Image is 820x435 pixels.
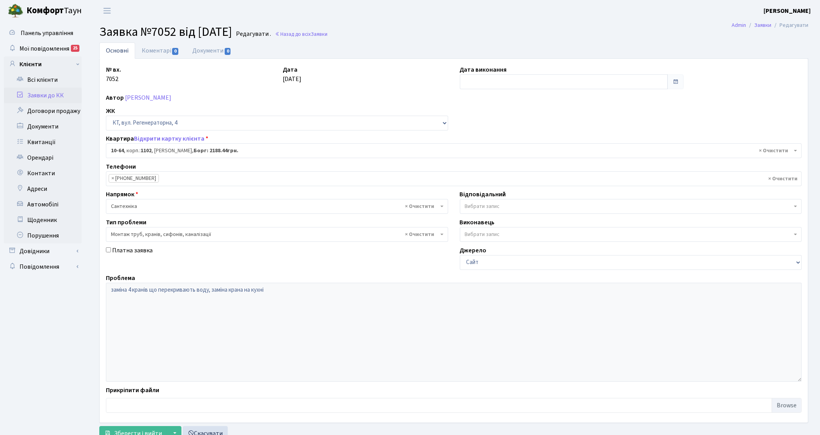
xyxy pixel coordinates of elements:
[4,103,82,119] a: Договори продажу
[4,150,82,166] a: Орендарі
[771,21,808,30] li: Редагувати
[172,48,178,55] span: 0
[106,273,135,283] label: Проблема
[111,147,124,155] b: 10-64
[19,44,69,53] span: Мої повідомлення
[106,190,138,199] label: Напрямок
[106,162,136,171] label: Телефони
[465,231,500,238] span: Вибрати запис
[106,93,124,102] label: Автор
[99,23,232,41] span: Заявка №7052 від [DATE]
[112,246,153,255] label: Платна заявка
[134,134,204,143] a: Відкрити картку клієнта
[186,42,238,59] a: Документи
[4,25,82,41] a: Панель управління
[106,199,448,214] span: Сантехніка
[759,147,788,155] span: Видалити всі елементи
[97,4,117,17] button: Переключити навігацію
[465,203,500,210] span: Вибрати запис
[275,30,327,38] a: Назад до всіхЗаявки
[109,174,159,183] li: (050) 454-93-29
[26,4,64,17] b: Комфорт
[106,134,208,143] label: Квартира
[106,283,802,382] textarea: заміна 4 кранів що перекривають воду, заміна крана на кухні
[26,4,82,18] span: Таун
[106,65,121,74] label: № вх.
[277,65,454,89] div: [DATE]
[732,21,746,29] a: Admin
[125,93,171,102] a: [PERSON_NAME]
[283,65,297,74] label: Дата
[141,147,151,155] b: 1102
[8,3,23,19] img: logo.png
[460,190,506,199] label: Відповідальний
[405,231,435,238] span: Видалити всі елементи
[4,119,82,134] a: Документи
[4,212,82,228] a: Щоденник
[764,7,811,15] b: [PERSON_NAME]
[4,41,82,56] a: Мої повідомлення25
[106,227,448,242] span: Монтаж труб, кранів, сифонів, каналізації
[194,147,238,155] b: Борг: 2188.44грн.
[234,30,271,38] small: Редагувати .
[311,30,327,38] span: Заявки
[4,181,82,197] a: Адреси
[71,45,79,52] div: 25
[4,134,82,150] a: Квитанції
[460,218,495,227] label: Виконавець
[106,143,802,158] span: <b>10-64</b>, корп.: <b>1102</b>, Марушкевич Катерина Олександрівна, <b>Борг: 2188.44грн.</b>
[4,243,82,259] a: Довідники
[111,231,438,238] span: Монтаж труб, кранів, сифонів, каналізації
[4,259,82,275] a: Повідомлення
[4,72,82,88] a: Всі клієнти
[106,386,159,395] label: Прикріпити файли
[754,21,771,29] a: Заявки
[111,147,792,155] span: <b>10-64</b>, корп.: <b>1102</b>, Марушкевич Катерина Олександрівна, <b>Борг: 2188.44грн.</b>
[135,42,186,59] a: Коментарі
[106,218,146,227] label: Тип проблеми
[111,174,114,182] span: ×
[106,106,115,116] label: ЖК
[225,48,231,55] span: 0
[460,246,487,255] label: Джерело
[99,42,135,59] a: Основні
[21,29,73,37] span: Панель управління
[764,6,811,16] a: [PERSON_NAME]
[4,166,82,181] a: Контакти
[405,203,435,210] span: Видалити всі елементи
[100,65,277,89] div: 7052
[4,228,82,243] a: Порушення
[720,17,820,33] nav: breadcrumb
[4,197,82,212] a: Автомобілі
[460,65,507,74] label: Дата виконання
[4,88,82,103] a: Заявки до КК
[4,56,82,72] a: Клієнти
[768,175,797,183] span: Видалити всі елементи
[111,203,438,210] span: Сантехніка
